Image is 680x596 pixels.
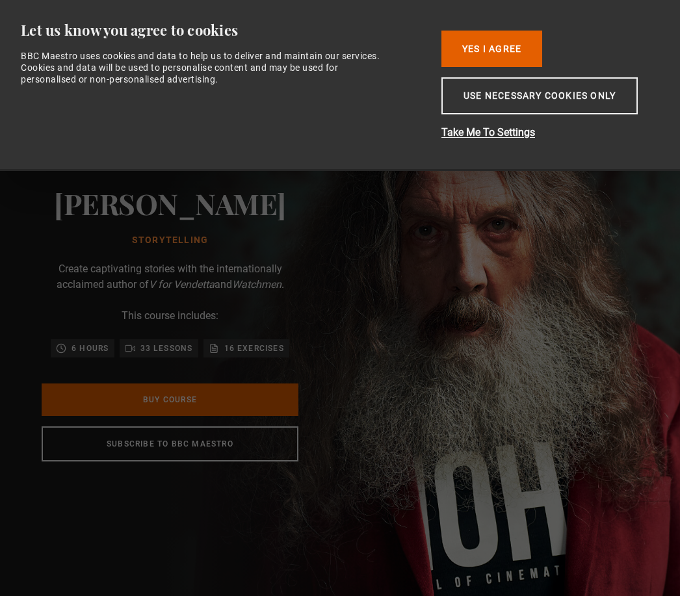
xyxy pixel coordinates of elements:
[21,50,381,86] div: BBC Maestro uses cookies and data to help us to deliver and maintain our services. Cookies and da...
[441,77,638,114] button: Use necessary cookies only
[441,31,542,67] button: Yes I Agree
[42,383,298,416] a: Buy Course
[54,187,286,220] h2: [PERSON_NAME]
[72,342,109,355] p: 6 hours
[122,308,218,324] p: This course includes:
[42,261,298,292] p: Create captivating stories with the internationally acclaimed author of and .
[224,342,284,355] p: 16 exercises
[441,125,649,140] button: Take Me To Settings
[21,21,421,40] div: Let us know you agree to cookies
[149,278,215,291] i: V for Vendetta
[232,278,281,291] i: Watchmen
[42,426,298,461] a: Subscribe to BBC Maestro
[140,342,193,355] p: 33 lessons
[54,235,286,246] h1: Storytelling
